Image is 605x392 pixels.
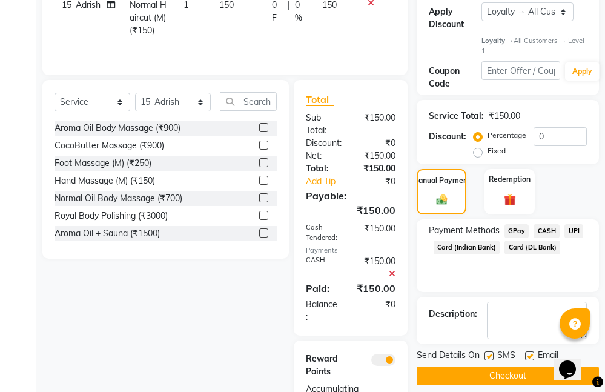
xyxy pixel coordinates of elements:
[297,255,351,281] div: CASH
[565,62,600,81] button: Apply
[481,36,514,45] strong: Loyalty →
[538,349,558,364] span: Email
[306,245,395,256] div: Payments
[55,157,151,170] div: Foot Massage (M) (₹250)
[351,222,405,243] div: ₹150.00
[360,175,405,188] div: ₹0
[351,255,405,281] div: ₹150.00
[297,353,351,378] div: Reward Points
[297,150,351,162] div: Net:
[417,349,480,364] span: Send Details On
[297,175,360,188] a: Add Tip
[297,281,348,296] div: Paid:
[488,130,526,141] label: Percentage
[297,162,351,175] div: Total:
[497,349,515,364] span: SMS
[434,241,500,254] span: Card (Indian Bank)
[351,137,405,150] div: ₹0
[429,5,481,31] div: Apply Discount
[554,344,593,380] iframe: chat widget
[429,130,466,143] div: Discount:
[429,224,500,237] span: Payment Methods
[429,308,477,321] div: Description:
[481,36,587,56] div: All Customers → Level 1
[297,222,351,243] div: Cash Tendered:
[297,188,405,203] div: Payable:
[429,110,484,122] div: Service Total:
[489,110,520,122] div: ₹150.00
[429,65,481,90] div: Coupon Code
[55,139,164,152] div: CocoButter Massage (₹900)
[297,111,351,137] div: Sub Total:
[500,192,520,207] img: _gift.svg
[489,174,531,185] label: Redemption
[504,241,560,254] span: Card (DL Bank)
[351,162,405,175] div: ₹150.00
[412,175,471,186] label: Manual Payment
[351,298,405,324] div: ₹0
[297,298,351,324] div: Balance :
[348,281,405,296] div: ₹150.00
[55,174,155,187] div: Hand Massage (M) (₹150)
[55,192,182,205] div: Normal Oil Body Massage (₹700)
[220,92,277,111] input: Search or Scan
[351,111,405,137] div: ₹150.00
[55,210,168,222] div: Royal Body Polishing (₹3000)
[504,224,529,238] span: GPay
[534,224,560,238] span: CASH
[564,224,583,238] span: UPI
[417,367,599,385] button: Checkout
[297,137,351,150] div: Discount:
[297,203,405,218] div: ₹150.00
[433,193,451,206] img: _cash.svg
[481,61,561,80] input: Enter Offer / Coupon Code
[488,145,506,156] label: Fixed
[351,150,405,162] div: ₹150.00
[55,227,160,240] div: Aroma Oil + Sauna (₹1500)
[306,93,334,106] span: Total
[55,122,180,135] div: Aroma Oil Body Massage (₹900)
